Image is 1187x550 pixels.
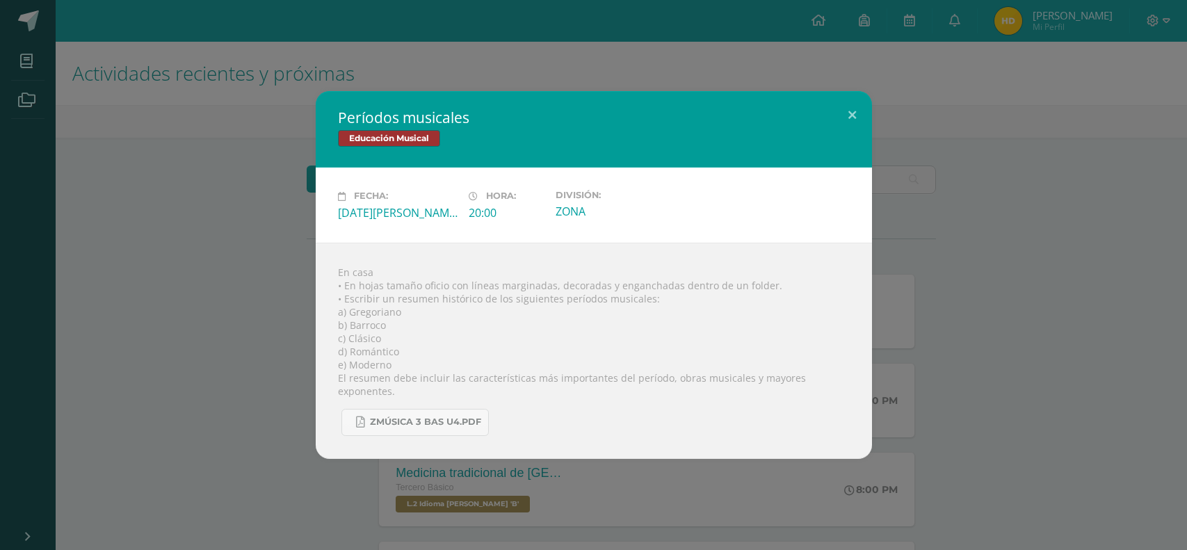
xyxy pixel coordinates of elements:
span: Educación Musical [338,130,440,147]
a: Zmúsica 3 Bas U4.pdf [341,409,489,436]
div: En casa • En hojas tamaño oficio con líneas marginadas, decoradas y enganchadas dentro de un fold... [316,243,872,459]
div: ZONA [556,204,675,219]
div: [DATE][PERSON_NAME] [338,205,458,220]
span: Hora: [486,191,516,202]
span: Fecha: [354,191,388,202]
div: 20:00 [469,205,544,220]
span: Zmúsica 3 Bas U4.pdf [370,416,481,428]
label: División: [556,190,675,200]
h2: Períodos musicales [338,108,850,127]
button: Close (Esc) [832,91,872,138]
